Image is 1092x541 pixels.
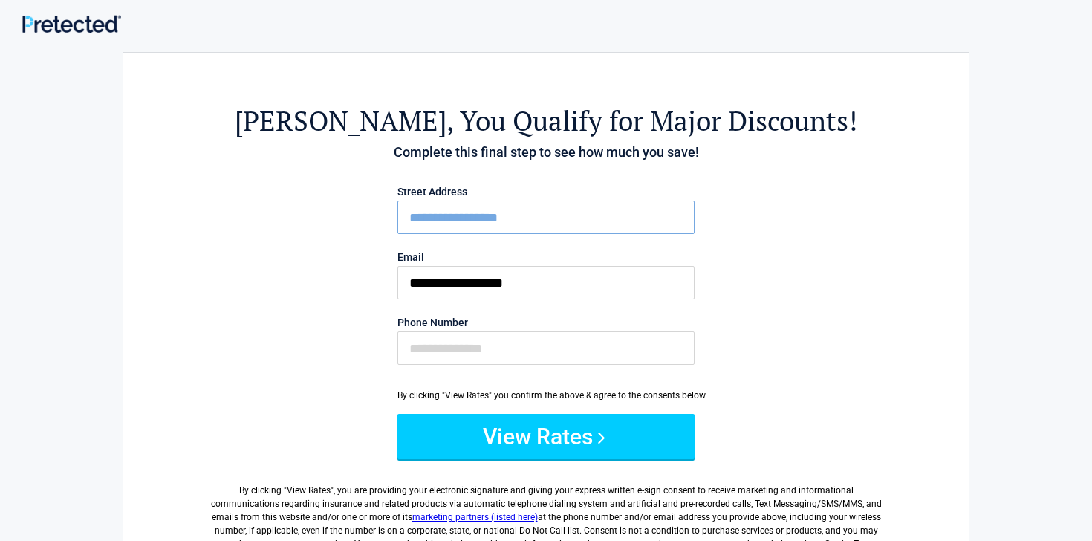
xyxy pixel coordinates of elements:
div: By clicking "View Rates" you confirm the above & agree to the consents below [397,389,695,402]
img: Main Logo [22,15,121,33]
a: marketing partners (listed here) [412,512,538,522]
h2: , You Qualify for Major Discounts! [205,103,887,139]
span: View Rates [287,485,331,496]
button: View Rates [397,414,695,459]
label: Phone Number [397,317,695,328]
label: Email [397,252,695,262]
span: [PERSON_NAME] [235,103,446,139]
h4: Complete this final step to see how much you save! [205,143,887,162]
label: Street Address [397,187,695,197]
